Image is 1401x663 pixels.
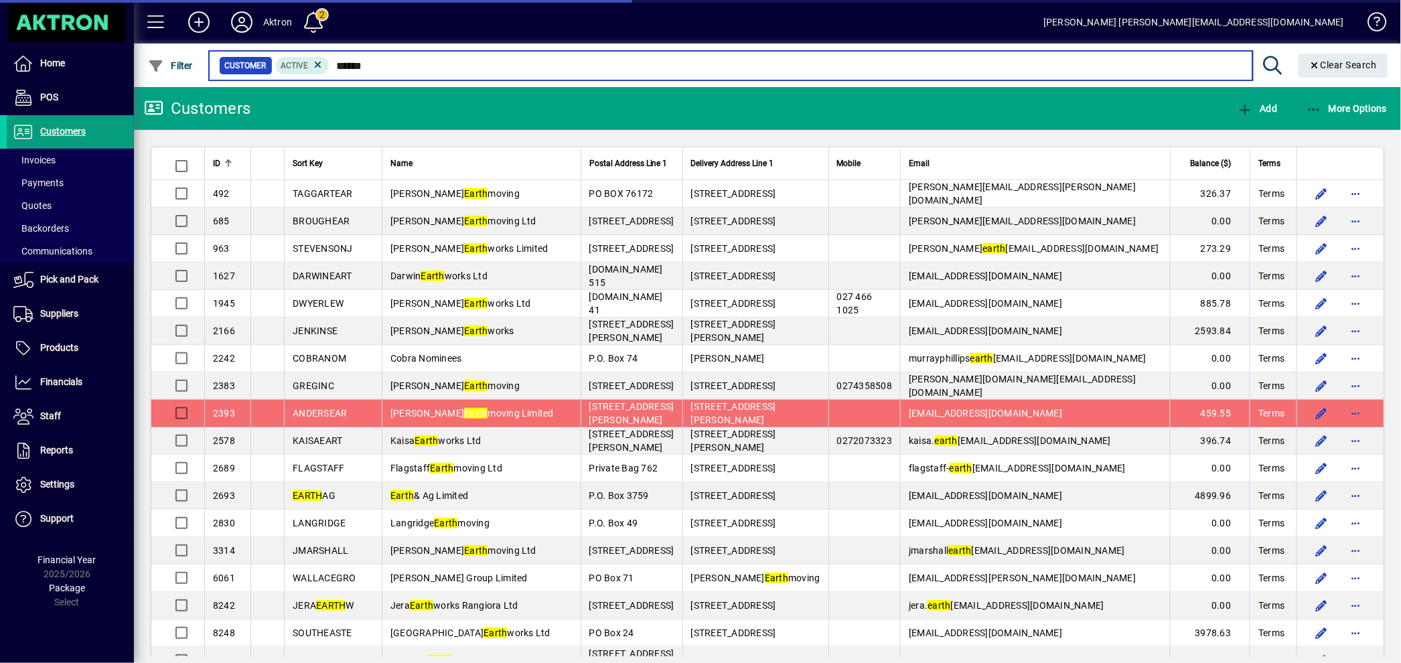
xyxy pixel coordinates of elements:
[263,11,292,33] div: Aktron
[1170,510,1250,537] td: 0.00
[1311,540,1332,561] button: Edit
[1258,242,1284,255] span: Terms
[7,263,134,297] a: Pick and Pack
[1170,372,1250,400] td: 0.00
[213,628,235,638] span: 8248
[390,243,548,254] span: [PERSON_NAME] works Limited
[1345,622,1367,644] button: More options
[390,545,536,556] span: [PERSON_NAME] moving Ltd
[390,490,414,501] em: Earth
[1258,599,1284,612] span: Terms
[177,10,220,34] button: Add
[1303,96,1391,121] button: More Options
[13,200,52,211] span: Quotes
[1170,537,1250,565] td: 0.00
[909,243,1159,254] span: [PERSON_NAME] [EMAIL_ADDRESS][DOMAIN_NAME]
[213,156,242,171] div: ID
[13,246,92,256] span: Communications
[1170,235,1250,263] td: 273.29
[691,429,776,453] span: [STREET_ADDRESS][PERSON_NAME]
[464,380,488,391] em: Earth
[7,149,134,171] a: Invoices
[213,380,235,391] span: 2383
[293,600,354,611] span: JERA W
[38,555,96,565] span: Financial Year
[1311,293,1332,314] button: Edit
[1345,210,1367,232] button: More options
[909,628,1062,638] span: [EMAIL_ADDRESS][DOMAIN_NAME]
[390,600,518,611] span: Jera works Rangiora Ltd
[7,331,134,365] a: Products
[1345,430,1367,451] button: More options
[390,353,462,364] span: Cobra Nominees
[1170,208,1250,235] td: 0.00
[213,216,230,226] span: 685
[909,463,1126,473] span: flagstaff- [EMAIL_ADDRESS][DOMAIN_NAME]
[1170,427,1250,455] td: 396.74
[691,156,774,171] span: Delivery Address Line 1
[837,291,873,315] span: 027 466 1025
[1258,269,1284,283] span: Terms
[1345,348,1367,369] button: More options
[293,490,322,501] em: EARTH
[909,156,1162,171] div: Email
[293,518,346,528] span: LANGRIDGE
[293,380,334,391] span: GREGINC
[1170,592,1250,619] td: 0.00
[837,156,893,171] div: Mobile
[1345,375,1367,396] button: More options
[837,380,893,391] span: 0274358508
[837,435,893,446] span: 0272073323
[1311,402,1332,424] button: Edit
[40,126,86,137] span: Customers
[1258,571,1284,585] span: Terms
[1311,512,1332,534] button: Edit
[390,298,531,309] span: [PERSON_NAME] works Ltd
[1345,457,1367,479] button: More options
[1258,626,1284,640] span: Terms
[293,216,350,226] span: BROUGHEAR
[7,240,134,263] a: Communications
[40,342,78,353] span: Products
[691,243,776,254] span: [STREET_ADDRESS]
[1345,512,1367,534] button: More options
[909,435,1111,446] span: kaisa. [EMAIL_ADDRESS][DOMAIN_NAME]
[982,243,1005,254] em: earth
[837,156,861,171] span: Mobile
[7,400,134,433] a: Staff
[589,518,638,528] span: P.O. Box 49
[1170,290,1250,317] td: 885.78
[589,545,674,556] span: [STREET_ADDRESS]
[390,188,520,199] span: [PERSON_NAME] moving
[7,366,134,399] a: Financials
[390,156,573,171] div: Name
[909,573,1136,583] span: [EMAIL_ADDRESS][PERSON_NAME][DOMAIN_NAME]
[40,274,98,285] span: Pick and Pack
[589,429,674,453] span: [STREET_ADDRESS][PERSON_NAME]
[1258,352,1284,365] span: Terms
[464,408,488,419] em: Earth
[390,216,536,226] span: [PERSON_NAME] moving Ltd
[7,468,134,502] a: Settings
[1345,595,1367,616] button: More options
[928,600,950,611] em: earth
[1345,265,1367,287] button: More options
[1258,489,1284,502] span: Terms
[421,271,444,281] em: Earth
[40,513,74,524] span: Support
[293,156,323,171] span: Sort Key
[213,573,235,583] span: 6061
[1043,11,1344,33] div: [PERSON_NAME] [PERSON_NAME][EMAIL_ADDRESS][DOMAIN_NAME]
[1170,455,1250,482] td: 0.00
[390,408,554,419] span: [PERSON_NAME] moving Limited
[213,188,230,199] span: 492
[7,194,134,217] a: Quotes
[1170,619,1250,647] td: 3978.63
[293,243,353,254] span: STEVENSONJ
[7,217,134,240] a: Backorders
[765,573,788,583] em: Earth
[213,518,235,528] span: 2830
[691,298,776,309] span: [STREET_ADDRESS]
[1311,238,1332,259] button: Edit
[1170,565,1250,592] td: 0.00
